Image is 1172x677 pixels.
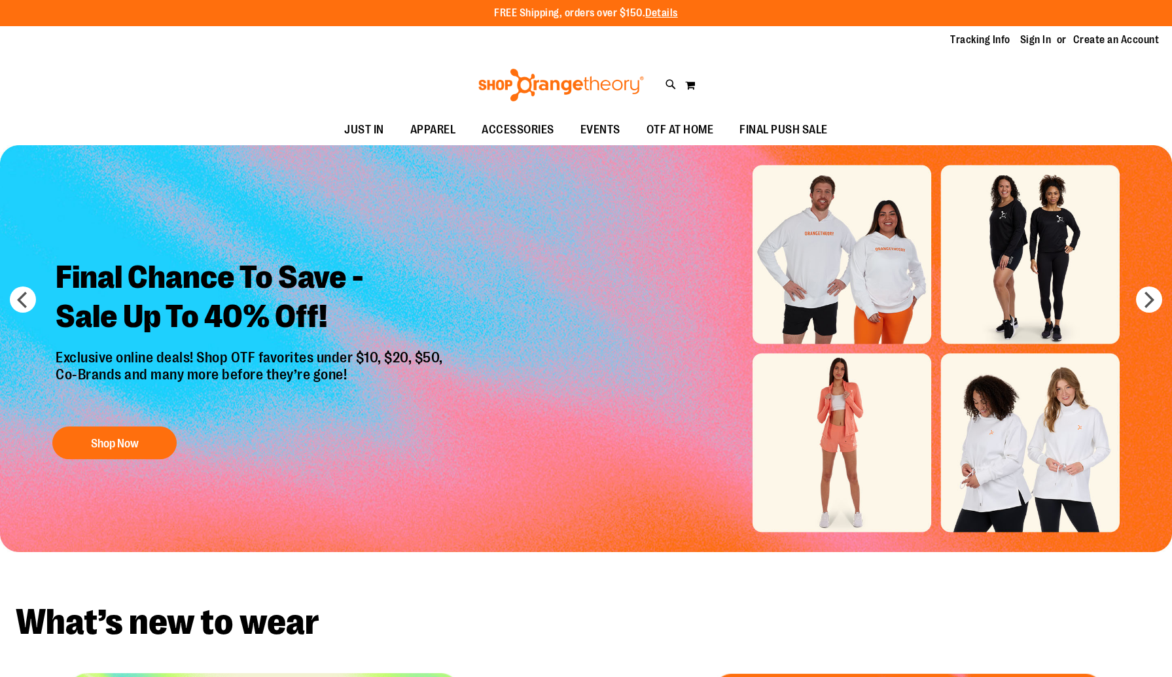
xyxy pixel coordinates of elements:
[52,426,177,459] button: Shop Now
[739,115,828,145] span: FINAL PUSH SALE
[16,604,1156,640] h2: What’s new to wear
[580,115,620,145] span: EVENTS
[1136,286,1162,313] button: next
[46,248,456,349] h2: Final Chance To Save - Sale Up To 40% Off!
[950,33,1010,47] a: Tracking Info
[46,349,456,413] p: Exclusive online deals! Shop OTF favorites under $10, $20, $50, Co-Brands and many more before th...
[344,115,384,145] span: JUST IN
[1073,33,1160,47] a: Create an Account
[647,115,714,145] span: OTF AT HOME
[482,115,554,145] span: ACCESSORIES
[410,115,456,145] span: APPAREL
[10,286,36,313] button: prev
[1020,33,1052,47] a: Sign In
[645,7,678,19] a: Details
[476,69,646,101] img: Shop Orangetheory
[46,248,456,466] a: Final Chance To Save -Sale Up To 40% Off! Exclusive online deals! Shop OTF favorites under $10, $...
[494,6,678,21] p: FREE Shipping, orders over $150.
